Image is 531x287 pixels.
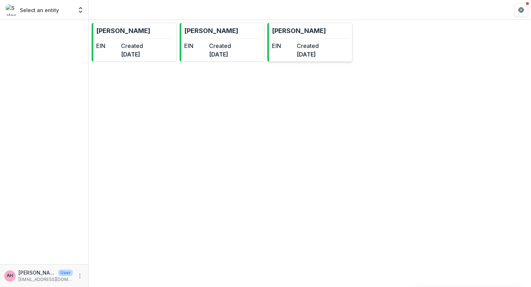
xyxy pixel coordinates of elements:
[184,26,238,36] p: [PERSON_NAME]
[18,269,55,276] p: [PERSON_NAME]
[209,42,231,50] dt: Created
[121,50,143,59] dd: [DATE]
[76,3,86,17] button: Open entity switcher
[76,272,84,280] button: More
[209,50,231,59] dd: [DATE]
[96,26,150,36] p: [PERSON_NAME]
[514,3,528,17] button: Get Help
[18,276,73,283] p: [EMAIL_ADDRESS][DOMAIN_NAME]
[121,42,143,50] dt: Created
[20,6,59,14] p: Select an entity
[297,50,319,59] dd: [DATE]
[6,4,17,16] img: Select an entity
[184,42,206,50] dt: EIN
[180,23,265,62] a: [PERSON_NAME]EINCreated[DATE]
[297,42,319,50] dt: Created
[7,274,13,278] div: Amer Hossain
[58,270,73,276] p: User
[92,23,177,62] a: [PERSON_NAME]EINCreated[DATE]
[272,26,326,36] p: [PERSON_NAME]
[272,42,294,50] dt: EIN
[267,23,352,62] a: [PERSON_NAME]EINCreated[DATE]
[96,42,118,50] dt: EIN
